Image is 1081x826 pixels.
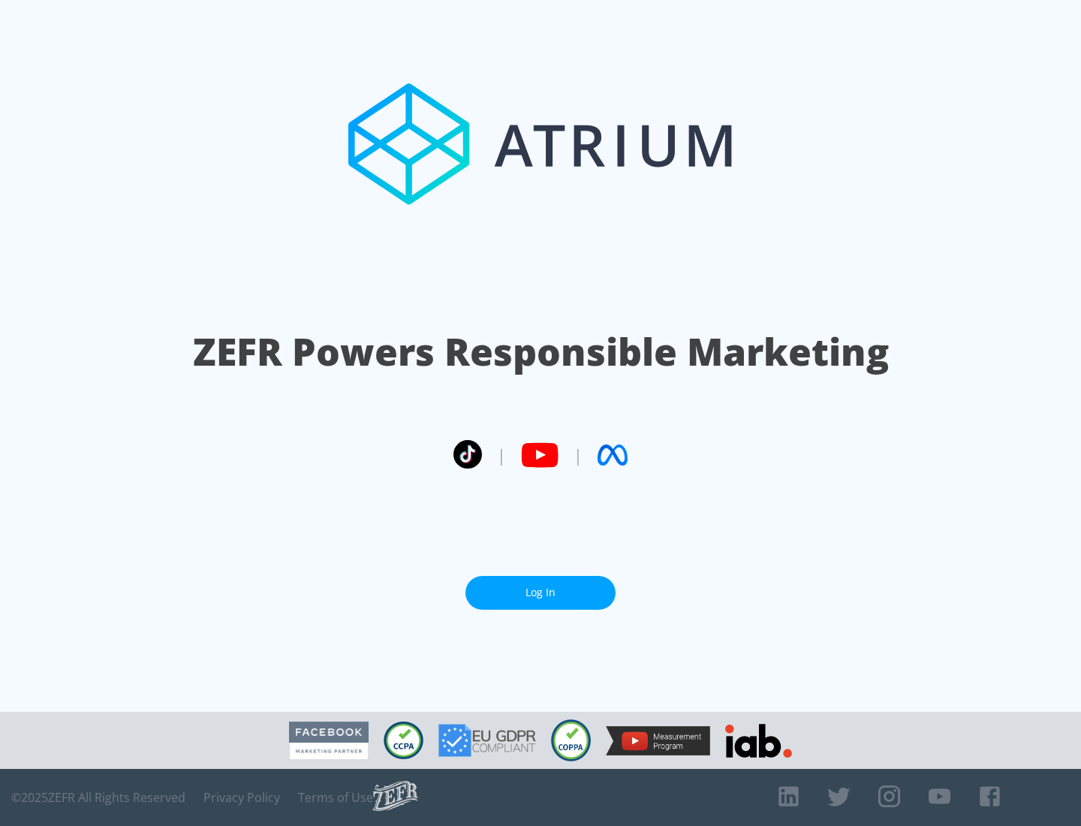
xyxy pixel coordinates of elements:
span: | [497,444,506,466]
h1: ZEFR Powers Responsible Marketing [193,326,889,378]
img: COPPA Compliant [551,719,591,761]
a: Privacy Policy [203,790,280,805]
span: | [574,444,583,466]
a: Terms of Use [298,790,373,805]
img: Facebook Marketing Partner [289,722,369,760]
img: IAB [725,724,792,758]
span: © 2025 ZEFR All Rights Reserved [11,790,185,805]
a: Log In [465,576,616,610]
img: YouTube Measurement Program [606,726,710,755]
img: GDPR Compliant [438,724,536,757]
img: CCPA Compliant [384,722,423,759]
